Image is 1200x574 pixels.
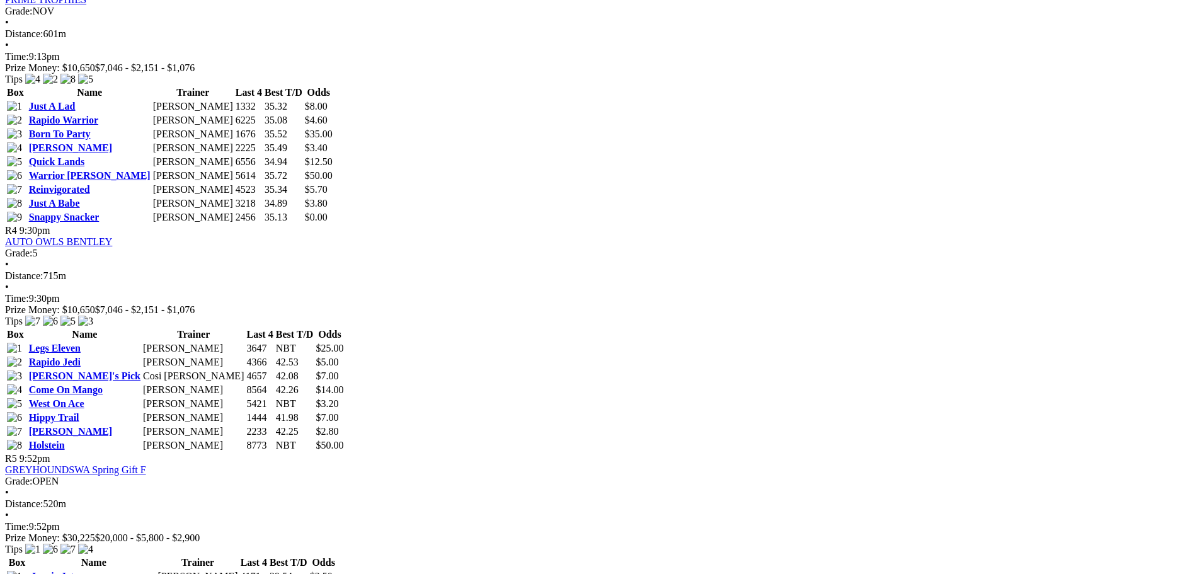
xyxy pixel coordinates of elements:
[246,384,273,396] td: 8564
[29,170,151,181] a: Warrior [PERSON_NAME]
[246,328,273,341] th: Last 4
[5,316,23,326] span: Tips
[264,183,303,196] td: 35.34
[5,62,1195,74] div: Prize Money: $10,650
[316,426,338,437] span: $2.80
[5,236,112,247] a: AUTO OWLS BENTLEY
[264,197,303,210] td: 34.89
[235,169,263,182] td: 5614
[235,211,263,224] td: 2456
[29,343,81,353] a: Legs Eleven
[7,357,22,368] img: 2
[25,316,40,327] img: 7
[29,426,112,437] a: [PERSON_NAME]
[275,356,314,369] td: 42.53
[305,212,328,222] span: $0.00
[235,197,263,210] td: 3218
[264,100,303,113] td: 35.32
[246,425,273,438] td: 2233
[264,169,303,182] td: 35.72
[29,142,112,153] a: [PERSON_NAME]
[5,510,9,520] span: •
[305,142,328,153] span: $3.40
[5,498,1195,510] div: 520m
[264,142,303,154] td: 35.49
[5,74,23,84] span: Tips
[5,544,23,554] span: Tips
[152,86,234,99] th: Trainer
[305,198,328,209] span: $3.80
[142,342,244,355] td: [PERSON_NAME]
[142,411,244,424] td: [PERSON_NAME]
[246,342,273,355] td: 3647
[29,357,81,367] a: Rapido Jedi
[7,156,22,168] img: 5
[142,328,244,341] th: Trainer
[5,40,9,50] span: •
[29,212,100,222] a: Snappy Snacker
[5,6,1195,17] div: NOV
[264,114,303,127] td: 35.08
[29,440,65,451] a: Holstein
[29,370,140,381] a: [PERSON_NAME]'s Pick
[5,17,9,28] span: •
[60,74,76,85] img: 8
[5,304,1195,316] div: Prize Money: $10,650
[142,439,244,452] td: [PERSON_NAME]
[5,476,33,486] span: Grade:
[152,128,234,141] td: [PERSON_NAME]
[29,101,76,112] a: Just A Lad
[5,293,29,304] span: Time:
[275,384,314,396] td: 42.26
[269,556,308,569] th: Best T/D
[142,370,244,382] td: Cosi [PERSON_NAME]
[7,142,22,154] img: 4
[5,259,9,270] span: •
[275,439,314,452] td: NBT
[315,328,344,341] th: Odds
[9,557,26,568] span: Box
[235,100,263,113] td: 1332
[142,398,244,410] td: [PERSON_NAME]
[25,544,40,555] img: 1
[235,128,263,141] td: 1676
[235,183,263,196] td: 4523
[95,304,195,315] span: $7,046 - $2,151 - $1,076
[78,544,93,555] img: 4
[43,544,58,555] img: 6
[152,197,234,210] td: [PERSON_NAME]
[7,115,22,126] img: 2
[275,425,314,438] td: 42.25
[7,184,22,195] img: 7
[29,129,91,139] a: Born To Party
[264,86,303,99] th: Best T/D
[5,51,1195,62] div: 9:13pm
[316,343,343,353] span: $25.00
[5,28,1195,40] div: 601m
[246,439,273,452] td: 8773
[78,74,93,85] img: 5
[5,6,33,16] span: Grade:
[7,398,22,410] img: 5
[305,101,328,112] span: $8.00
[5,487,9,498] span: •
[5,248,1195,259] div: 5
[5,521,29,532] span: Time:
[28,328,141,341] th: Name
[275,370,314,382] td: 42.08
[5,282,9,292] span: •
[7,129,22,140] img: 3
[5,464,146,475] a: GREYHOUNDSWA Spring Gift F
[7,87,24,98] span: Box
[31,556,156,569] th: Name
[5,532,1195,544] div: Prize Money: $30,225
[7,343,22,354] img: 1
[316,357,338,367] span: $5.00
[152,142,234,154] td: [PERSON_NAME]
[316,384,343,395] span: $14.00
[20,453,50,464] span: 9:52pm
[305,184,328,195] span: $5.70
[246,411,273,424] td: 1444
[152,169,234,182] td: [PERSON_NAME]
[316,370,338,381] span: $7.00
